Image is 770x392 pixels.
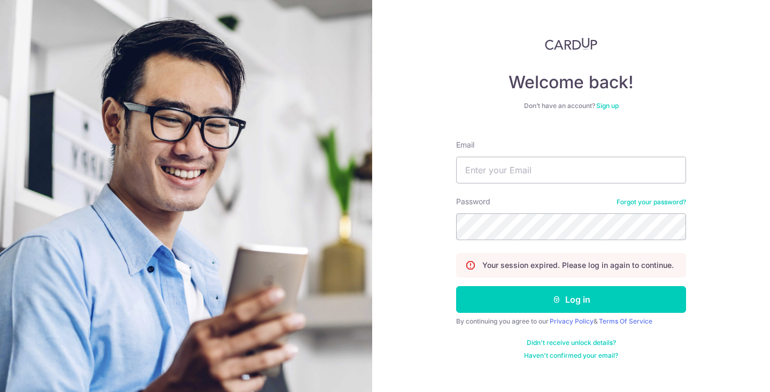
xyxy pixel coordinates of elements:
[596,102,619,110] a: Sign up
[456,72,686,93] h4: Welcome back!
[456,317,686,326] div: By continuing you agree to our &
[456,140,474,150] label: Email
[456,102,686,110] div: Don’t have an account?
[599,317,652,325] a: Terms Of Service
[482,260,674,271] p: Your session expired. Please log in again to continue.
[545,37,597,50] img: CardUp Logo
[524,351,618,360] a: Haven't confirmed your email?
[550,317,594,325] a: Privacy Policy
[456,157,686,183] input: Enter your Email
[456,196,490,207] label: Password
[456,286,686,313] button: Log in
[527,339,616,347] a: Didn't receive unlock details?
[617,198,686,206] a: Forgot your password?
